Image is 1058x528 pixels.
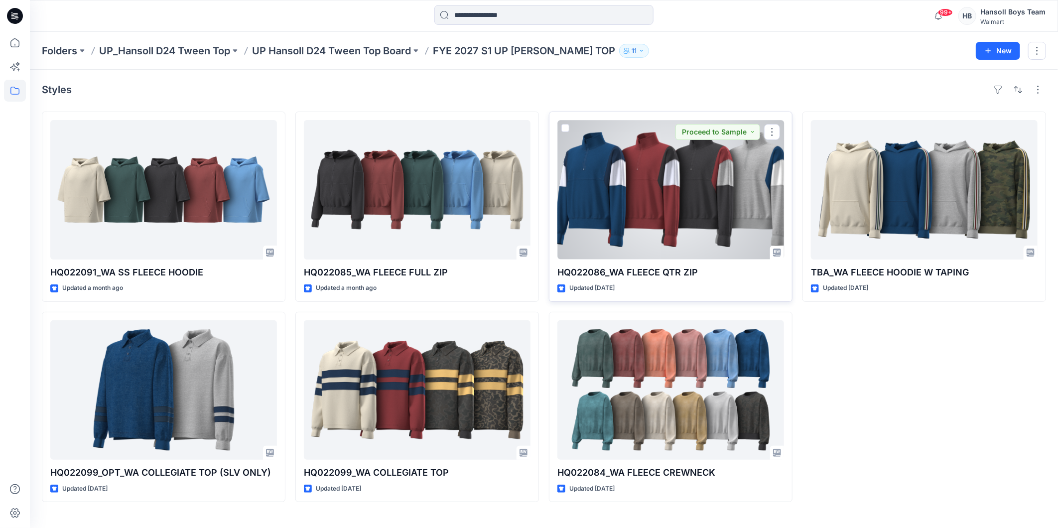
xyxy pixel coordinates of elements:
[62,283,123,293] p: Updated a month ago
[252,44,411,58] a: UP Hansoll D24 Tween Top Board
[980,18,1046,25] div: Walmart
[823,283,868,293] p: Updated [DATE]
[304,320,530,460] a: HQ022099_WA COLLEGIATE TOP
[976,42,1020,60] button: New
[433,44,615,58] p: FYE 2027 S1 UP [PERSON_NAME] TOP
[316,283,377,293] p: Updated a month ago
[569,283,615,293] p: Updated [DATE]
[811,120,1038,260] a: TBA_WA FLEECE HOODIE W TAPING
[980,6,1046,18] div: Hansoll Boys Team
[304,466,530,480] p: HQ022099_WA COLLEGIATE TOP
[304,120,530,260] a: HQ022085_WA FLEECE FULL ZIP
[632,45,637,56] p: 11
[304,265,530,279] p: HQ022085_WA FLEECE FULL ZIP
[50,466,277,480] p: HQ022099_OPT_WA COLLEGIATE TOP (SLV ONLY)
[42,84,72,96] h4: Styles
[62,484,108,494] p: Updated [DATE]
[938,8,953,16] span: 99+
[958,7,976,25] div: HB
[557,120,784,260] a: HQ022086_WA FLEECE QTR ZIP
[569,484,615,494] p: Updated [DATE]
[50,320,277,460] a: HQ022099_OPT_WA COLLEGIATE TOP (SLV ONLY)
[557,320,784,460] a: HQ022084_WA FLEECE CREWNECK
[557,265,784,279] p: HQ022086_WA FLEECE QTR ZIP
[316,484,361,494] p: Updated [DATE]
[42,44,77,58] a: Folders
[619,44,649,58] button: 11
[99,44,230,58] a: UP_Hansoll D24 Tween Top
[50,120,277,260] a: HQ022091_WA SS FLEECE HOODIE
[811,265,1038,279] p: TBA_WA FLEECE HOODIE W TAPING
[50,265,277,279] p: HQ022091_WA SS FLEECE HOODIE
[557,466,784,480] p: HQ022084_WA FLEECE CREWNECK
